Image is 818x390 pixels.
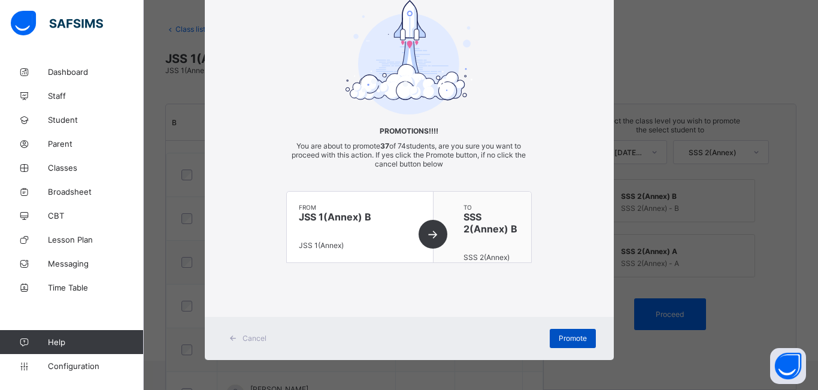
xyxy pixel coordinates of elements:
span: Promote [559,334,587,343]
span: JSS 1(Annex) [299,241,344,250]
b: 37 [380,141,389,150]
span: from [299,204,421,211]
span: Time Table [48,283,144,292]
span: Student [48,115,144,125]
span: Cancel [243,334,266,343]
span: Dashboard [48,67,144,77]
span: CBT [48,211,144,220]
span: Help [48,337,143,347]
span: SSS 2(Annex) [463,253,510,262]
img: safsims [11,11,103,36]
span: Broadsheet [48,187,144,196]
span: to [463,204,519,211]
span: Lesson Plan [48,235,144,244]
span: Staff [48,91,144,101]
span: SSS 2(Annex) B [463,211,519,235]
span: Classes [48,163,144,173]
span: Messaging [48,259,144,268]
button: Open asap [770,348,806,384]
span: You are about to promote of 74 students, are you sure you want to proceed with this action. If ye... [292,141,526,168]
span: JSS 1(Annex) B [299,211,421,223]
span: Configuration [48,361,143,371]
span: Parent [48,139,144,149]
span: Promotions!!!! [286,126,532,135]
